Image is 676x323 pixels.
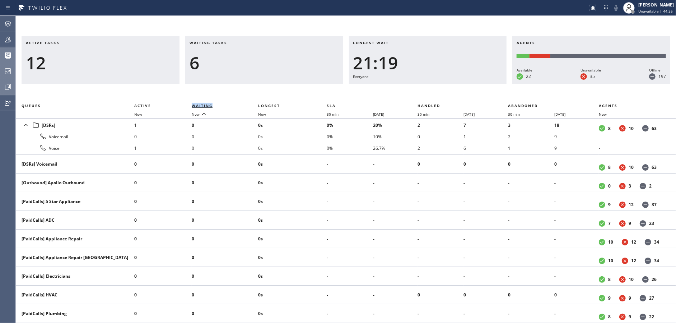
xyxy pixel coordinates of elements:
[608,220,611,226] dd: 7
[649,314,654,320] dd: 22
[134,119,192,131] li: 1
[599,295,605,301] dt: Available
[508,142,554,154] li: 1
[619,202,626,208] dt: Unavailable
[640,183,646,189] dt: Offline
[258,196,327,207] li: 0s
[418,308,463,319] li: -
[192,119,258,131] li: 0
[373,119,418,131] li: 20%
[608,164,611,170] dd: 8
[517,54,530,58] div: Available: 22
[22,120,129,130] div: [DSRs]
[418,131,463,142] li: 0
[554,308,599,319] li: -
[638,9,673,14] span: Unavailable | 44:35
[599,131,667,142] li: -
[619,314,626,320] dt: Unavailable
[508,158,554,170] li: 0
[463,252,508,263] li: -
[192,142,258,154] li: 0
[649,67,666,73] div: Offline
[550,54,666,58] div: Offline: 197
[418,252,463,263] li: -
[353,52,503,73] div: 21:19
[463,177,508,189] li: -
[645,258,651,264] dt: Offline
[134,308,192,319] li: 0
[619,183,626,189] dt: Unavailable
[192,158,258,170] li: 0
[192,233,258,245] li: 0
[619,220,626,227] dt: Unavailable
[619,164,626,171] dt: Unavailable
[599,103,617,108] span: Agents
[327,196,373,207] li: -
[642,164,649,171] dt: Offline
[134,142,192,154] li: 1
[619,276,626,283] dt: Unavailable
[611,3,621,13] button: Mute
[192,177,258,189] li: 0
[353,40,389,45] span: Longest wait
[418,103,440,108] span: Handled
[373,131,418,142] li: 10%
[373,233,418,245] li: -
[418,271,463,282] li: -
[619,295,626,301] dt: Unavailable
[22,254,129,260] div: [PaidCalls] Appliance Repair [GEOGRAPHIC_DATA]
[134,196,192,207] li: 0
[463,119,508,131] li: 7
[554,112,565,117] span: [DATE]
[258,271,327,282] li: 0s
[134,177,192,189] li: 0
[22,161,129,167] div: [DSRs] Voicemail
[327,142,373,154] li: 0%
[22,236,129,242] div: [PaidCalls] Appliance Repair
[134,252,192,263] li: 0
[327,177,373,189] li: -
[629,183,631,189] dd: 3
[508,214,554,226] li: -
[463,158,508,170] li: 0
[22,217,129,223] div: [PaidCalls] ADC
[649,220,654,226] dd: 23
[327,103,336,108] span: SLA
[373,252,418,263] li: -
[22,180,129,186] div: [Outbound] Apollo Outbound
[463,271,508,282] li: -
[554,131,599,142] li: 9
[258,289,327,301] li: 0s
[373,271,418,282] li: -
[134,112,142,117] span: Now
[190,52,339,73] div: 6
[192,214,258,226] li: 0
[608,125,611,131] dd: 8
[608,183,611,189] dd: 0
[554,177,599,189] li: -
[463,131,508,142] li: 1
[134,158,192,170] li: 0
[418,158,463,170] li: 0
[652,276,657,282] dd: 26
[554,289,599,301] li: 0
[192,271,258,282] li: 0
[599,239,605,245] dt: Available
[418,233,463,245] li: -
[258,142,327,154] li: 0s
[517,67,532,73] div: Available
[418,119,463,131] li: 2
[652,202,657,208] dd: 37
[327,233,373,245] li: -
[26,40,60,45] span: Active tasks
[373,214,418,226] li: -
[599,276,605,283] dt: Available
[418,177,463,189] li: -
[22,144,129,152] div: Voice
[640,295,646,301] dt: Offline
[258,119,327,131] li: 0s
[26,52,175,73] div: 12
[622,258,628,264] dt: Unavailable
[649,73,656,80] dt: Offline
[373,196,418,207] li: -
